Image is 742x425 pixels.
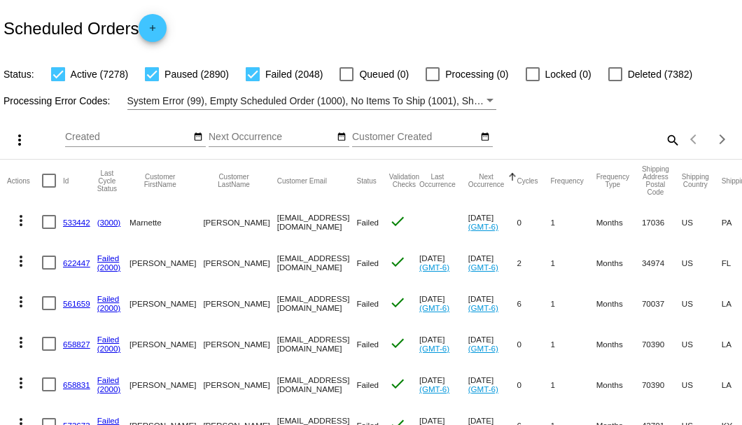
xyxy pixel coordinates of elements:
button: Change sorting for Status [356,176,376,185]
mat-cell: [DATE] [468,283,517,323]
mat-cell: [EMAIL_ADDRESS][DOMAIN_NAME] [277,202,357,242]
span: Paused (2890) [164,66,229,83]
mat-icon: check [389,375,406,392]
mat-icon: date_range [480,132,490,143]
mat-icon: more_vert [13,334,29,351]
mat-icon: more_vert [13,253,29,270]
mat-icon: add [144,23,161,40]
mat-cell: [DATE] [419,323,468,364]
mat-cell: 70390 [642,364,682,405]
span: Processing Error Codes: [3,95,111,106]
mat-cell: 0 [517,202,550,242]
mat-cell: US [682,202,722,242]
button: Change sorting for CustomerLastName [203,173,264,188]
mat-icon: check [389,335,406,351]
h2: Scheduled Orders [3,14,167,42]
button: Change sorting for Frequency [550,176,583,185]
mat-cell: 0 [517,323,550,364]
mat-header-cell: Actions [7,160,42,202]
mat-cell: US [682,242,722,283]
mat-icon: check [389,253,406,270]
mat-icon: check [389,294,406,311]
span: Status: [3,69,34,80]
mat-cell: [PERSON_NAME] [129,242,203,283]
mat-cell: [EMAIL_ADDRESS][DOMAIN_NAME] [277,364,357,405]
button: Change sorting for CustomerFirstName [129,173,190,188]
span: Active (7278) [71,66,128,83]
input: Customer Created [352,132,478,143]
mat-cell: 0 [517,364,550,405]
mat-cell: [PERSON_NAME] [203,364,276,405]
a: (2000) [97,303,121,312]
mat-cell: 1 [550,323,596,364]
mat-cell: [DATE] [468,323,517,364]
button: Change sorting for ShippingCountry [682,173,709,188]
a: (GMT-6) [419,344,449,353]
mat-cell: 1 [550,242,596,283]
a: (GMT-6) [419,263,449,272]
mat-cell: Marnette [129,202,203,242]
a: (GMT-6) [468,303,498,312]
mat-cell: 6 [517,283,550,323]
a: (GMT-6) [468,384,498,393]
mat-cell: [PERSON_NAME] [129,323,203,364]
mat-icon: more_vert [13,375,29,391]
mat-cell: 1 [550,202,596,242]
mat-icon: date_range [193,132,203,143]
mat-icon: check [389,213,406,230]
span: Failed (2048) [265,66,323,83]
button: Change sorting for Id [63,176,69,185]
a: 622447 [63,258,90,267]
mat-icon: more_vert [13,293,29,310]
input: Created [65,132,191,143]
span: Failed [356,218,379,227]
span: Queued (0) [359,66,409,83]
mat-cell: Months [596,364,642,405]
input: Next Occurrence [209,132,335,143]
span: Failed [356,380,379,389]
mat-cell: 2 [517,242,550,283]
mat-cell: 1 [550,283,596,323]
mat-cell: Months [596,202,642,242]
button: Change sorting for FrequencyType [596,173,629,188]
a: Failed [97,375,120,384]
mat-select: Filter by Processing Error Codes [127,92,497,110]
button: Next page [708,125,736,153]
mat-cell: 70390 [642,323,682,364]
button: Change sorting for LastOccurrenceUtc [419,173,456,188]
mat-cell: US [682,364,722,405]
mat-cell: [EMAIL_ADDRESS][DOMAIN_NAME] [277,323,357,364]
span: Failed [356,258,379,267]
mat-header-cell: Validation Checks [389,160,419,202]
a: (GMT-6) [468,344,498,353]
mat-cell: 17036 [642,202,682,242]
mat-cell: [PERSON_NAME] [203,283,276,323]
a: (GMT-6) [468,222,498,231]
mat-icon: more_vert [13,212,29,229]
mat-cell: 34974 [642,242,682,283]
a: (GMT-6) [468,263,498,272]
a: 533442 [63,218,90,227]
mat-cell: [PERSON_NAME] [203,242,276,283]
a: (2000) [97,263,121,272]
button: Change sorting for Cycles [517,176,538,185]
span: Deleted (7382) [628,66,693,83]
span: Failed [356,340,379,349]
mat-icon: more_vert [11,132,28,148]
mat-icon: date_range [337,132,346,143]
a: (3000) [97,218,121,227]
mat-cell: [DATE] [468,242,517,283]
a: Failed [97,416,120,425]
mat-icon: search [664,129,680,151]
a: Failed [97,294,120,303]
button: Change sorting for CustomerEmail [277,176,327,185]
a: 658831 [63,380,90,389]
mat-cell: [DATE] [419,283,468,323]
mat-cell: [DATE] [419,364,468,405]
button: Change sorting for LastProcessingCycleId [97,169,117,193]
span: Locked (0) [545,66,591,83]
a: Failed [97,335,120,344]
mat-cell: [DATE] [468,364,517,405]
mat-cell: Months [596,242,642,283]
mat-cell: [DATE] [419,242,468,283]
